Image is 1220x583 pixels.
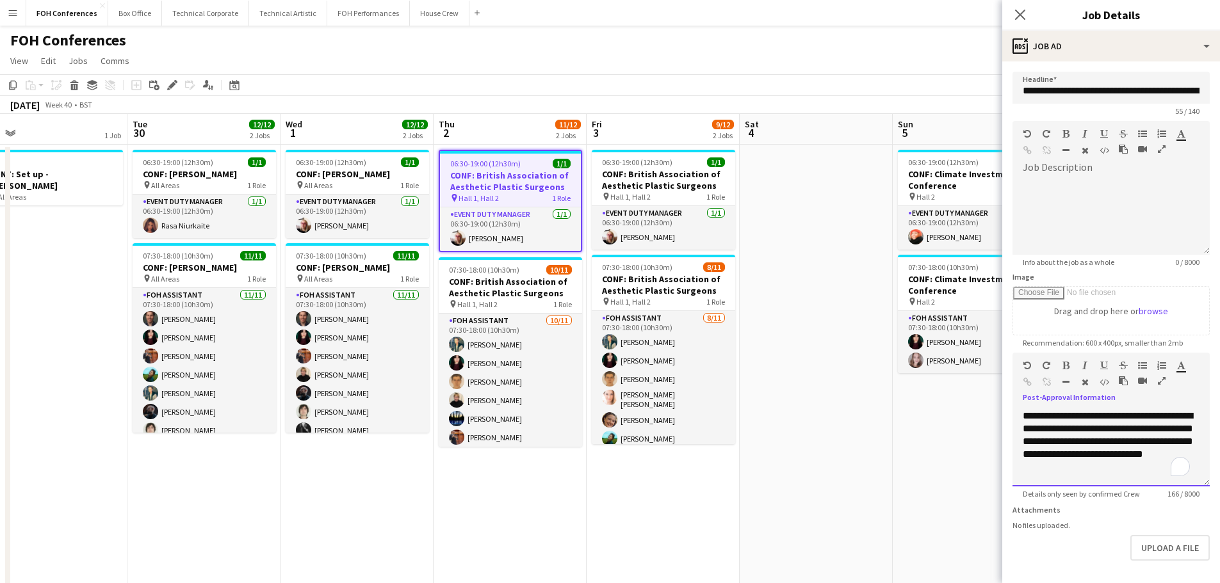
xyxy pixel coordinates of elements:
[449,265,519,275] span: 07:30-18:00 (10h30m)
[610,297,651,307] span: Hall 1, Hall 2
[610,192,651,202] span: Hall 1, Hall 2
[131,125,147,140] span: 30
[286,168,429,180] h3: CONF: [PERSON_NAME]
[143,251,213,260] span: 07:30-18:00 (10h30m)
[439,257,582,447] app-job-card: 07:30-18:00 (10h30m)10/11CONF: British Association of Aesthetic Plastic Surgeons Hall 1, Hall 21 ...
[916,192,935,202] span: Hall 2
[1157,376,1166,386] button: Fullscreen
[410,1,469,26] button: House Crew
[1119,129,1128,139] button: Strikethrough
[898,255,1041,373] div: 07:30-18:00 (10h30m)2/2CONF: Climate Investment Conference Hall 21 RoleFOH Assistant2/207:30-18:0...
[249,120,275,129] span: 12/12
[602,262,672,272] span: 07:30-18:00 (10h30m)
[1013,257,1125,267] span: Info about the job as a whole
[439,150,582,252] app-job-card: 06:30-19:00 (12h30m)1/1CONF: British Association of Aesthetic Plastic Surgeons Hall 1, Hall 21 Ro...
[592,206,735,250] app-card-role: Event Duty Manager1/106:30-19:00 (12h30m)[PERSON_NAME]
[248,157,266,167] span: 1/1
[1100,360,1109,371] button: Underline
[284,125,302,140] span: 1
[1119,360,1128,371] button: Strikethrough
[250,131,274,140] div: 2 Jobs
[1023,129,1032,139] button: Undo
[1080,377,1089,387] button: Clear Formatting
[10,31,126,50] h1: FOH Conferences
[304,274,332,284] span: All Areas
[1157,360,1166,371] button: Ordered List
[440,170,581,193] h3: CONF: British Association of Aesthetic Plastic Surgeons
[450,159,521,168] span: 06:30-19:00 (12h30m)
[26,1,108,26] button: FOH Conferences
[1080,145,1089,156] button: Clear Formatting
[42,100,74,109] span: Week 40
[706,192,725,202] span: 1 Role
[1100,377,1109,387] button: HTML Code
[1013,338,1193,347] span: Recommendation: 600 x 400px, smaller than 2mb
[439,276,582,299] h3: CONF: British Association of Aesthetic Plastic Surgeons
[1138,129,1147,139] button: Unordered List
[133,288,276,517] app-card-role: FOH Assistant11/1107:30-18:00 (10h30m)[PERSON_NAME][PERSON_NAME][PERSON_NAME][PERSON_NAME][PERSON...
[592,168,735,191] h3: CONF: British Association of Aesthetic Plastic Surgeons
[437,125,455,140] span: 2
[104,131,121,140] div: 1 Job
[286,150,429,238] app-job-card: 06:30-19:00 (12h30m)1/1CONF: [PERSON_NAME] All Areas1 RoleEvent Duty Manager1/106:30-19:00 (12h30...
[162,1,249,26] button: Technical Corporate
[393,251,419,260] span: 11/11
[304,180,332,190] span: All Areas
[896,125,913,140] span: 5
[898,311,1041,373] app-card-role: FOH Assistant2/207:30-18:00 (10h30m)[PERSON_NAME][PERSON_NAME]
[133,243,276,433] app-job-card: 07:30-18:00 (10h30m)11/11CONF: [PERSON_NAME] All Areas1 RoleFOH Assistant11/1107:30-18:00 (10h30m...
[143,157,213,167] span: 06:30-19:00 (12h30m)
[898,150,1041,250] div: 06:30-19:00 (12h30m)1/1CONF: Climate Investment Conference Hall 21 RoleEvent Duty Manager1/106:30...
[296,157,366,167] span: 06:30-19:00 (12h30m)
[133,150,276,238] app-job-card: 06:30-19:00 (12h30m)1/1CONF: [PERSON_NAME] All Areas1 RoleEvent Duty Manager1/106:30-19:00 (12h30...
[1130,535,1210,561] button: Upload a file
[1157,489,1210,499] span: 166 / 8000
[1061,145,1070,156] button: Horizontal Line
[916,297,935,307] span: Hall 2
[1119,144,1128,154] button: Paste as plain text
[69,55,88,67] span: Jobs
[36,52,61,69] a: Edit
[1100,145,1109,156] button: HTML Code
[1157,129,1166,139] button: Ordered List
[1165,257,1210,267] span: 0 / 8000
[707,157,725,167] span: 1/1
[1013,489,1150,499] span: Details only seen by confirmed Crew
[1002,6,1220,23] h3: Job Details
[1138,360,1147,371] button: Unordered List
[240,251,266,260] span: 11/11
[1013,520,1210,530] div: No files uploaded.
[1023,360,1032,371] button: Undo
[743,125,759,140] span: 4
[546,265,572,275] span: 10/11
[553,299,572,309] span: 1 Role
[1165,106,1210,116] span: 55 / 140
[286,118,302,130] span: Wed
[151,180,179,190] span: All Areas
[400,274,419,284] span: 1 Role
[400,180,419,190] span: 1 Role
[1100,129,1109,139] button: Underline
[552,193,571,203] span: 1 Role
[286,243,429,433] app-job-card: 07:30-18:00 (10h30m)11/11CONF: [PERSON_NAME] All Areas1 RoleFOH Assistant11/1107:30-18:00 (10h30m...
[1080,129,1089,139] button: Italic
[1042,129,1051,139] button: Redo
[403,131,427,140] div: 2 Jobs
[457,299,498,309] span: Hall 1, Hall 2
[1061,377,1070,387] button: Horizontal Line
[286,262,429,273] h3: CONF: [PERSON_NAME]
[592,150,735,250] app-job-card: 06:30-19:00 (12h30m)1/1CONF: British Association of Aesthetic Plastic Surgeons Hall 1, Hall 21 Ro...
[592,273,735,296] h3: CONF: British Association of Aesthetic Plastic Surgeons
[1176,129,1185,139] button: Text Color
[713,131,733,140] div: 2 Jobs
[79,100,92,109] div: BST
[898,118,913,130] span: Sun
[440,207,581,251] app-card-role: Event Duty Manager1/106:30-19:00 (12h30m)[PERSON_NAME]
[908,262,979,272] span: 07:30-18:00 (10h30m)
